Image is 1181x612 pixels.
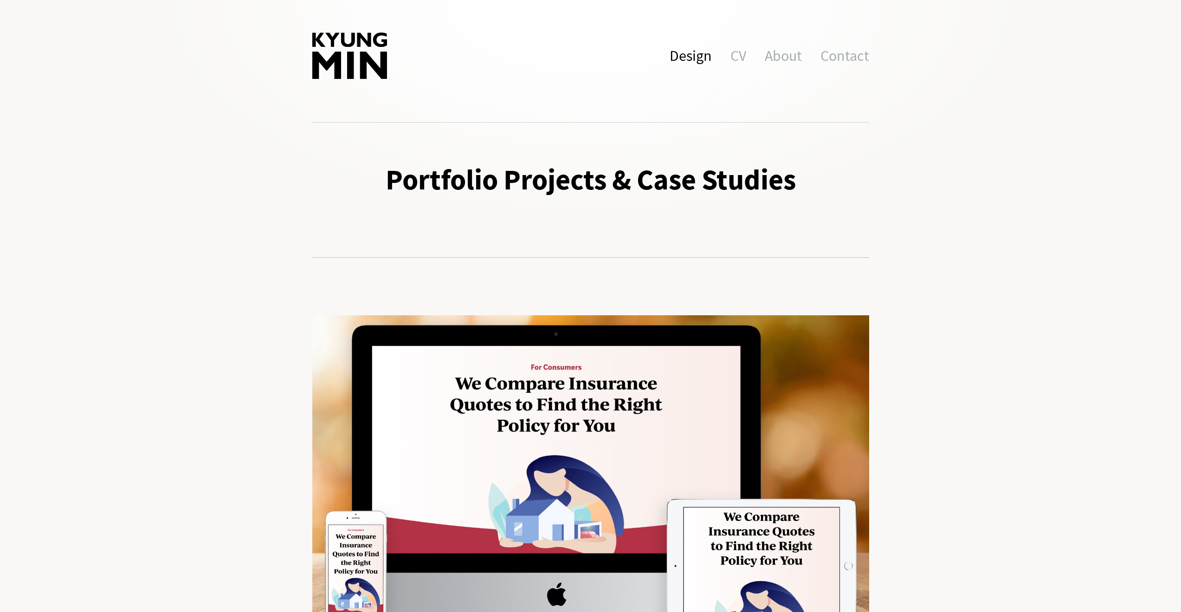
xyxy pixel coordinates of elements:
[820,33,869,79] a: Contact
[312,160,869,200] h1: Portfolio Projects & Case Studies
[765,33,802,79] a: About
[312,33,387,79] img: Kyung Min
[730,33,746,79] a: CV
[670,33,712,79] a: Design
